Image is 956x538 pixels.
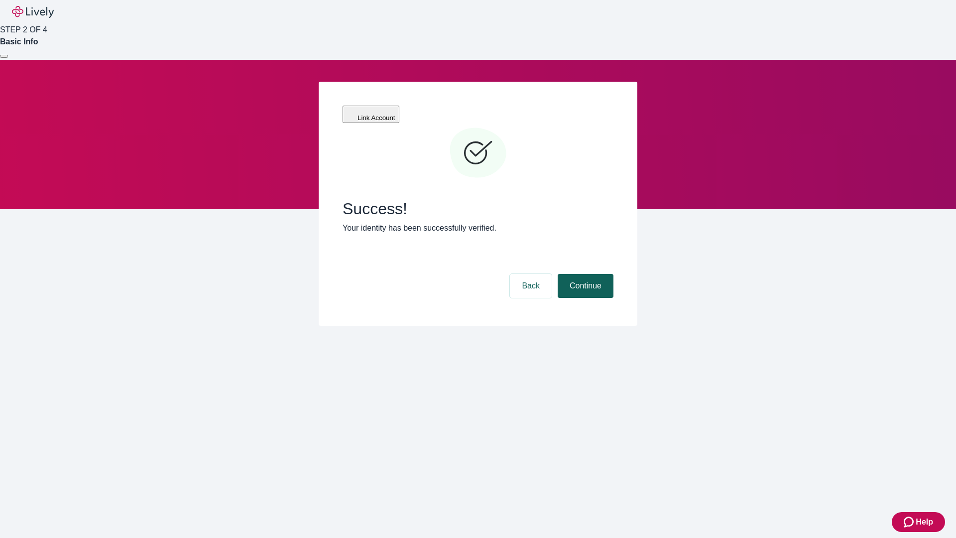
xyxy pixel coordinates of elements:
p: Your identity has been successfully verified. [343,222,613,234]
button: Zendesk support iconHelp [892,512,945,532]
button: Continue [558,274,613,298]
img: Lively [12,6,54,18]
button: Back [510,274,552,298]
svg: Checkmark icon [448,124,508,183]
span: Success! [343,199,613,218]
span: Help [916,516,933,528]
button: Link Account [343,106,399,123]
svg: Zendesk support icon [904,516,916,528]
